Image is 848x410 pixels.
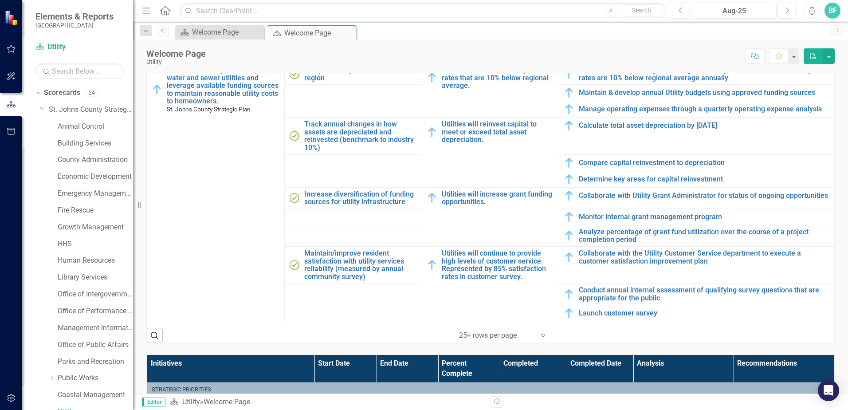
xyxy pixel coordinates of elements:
[58,340,133,350] a: Office of Public Affairs
[180,3,666,19] input: Search ClearPoint...
[579,89,829,97] a: Maintain & develop annual Utility budgets using approved funding sources
[304,190,417,206] a: Increase diversification of funding sources for utility infrastructure
[579,213,829,221] a: Monitor internal grant management program
[818,380,839,401] div: Open Intercom Messenger
[58,256,133,266] a: Human Resources
[422,187,559,246] td: Double-Click to Edit Right Click for Context Menu
[579,249,829,265] a: Collaborate with the Utility Customer Service department to execute a customer satisfaction impro...
[147,63,285,322] td: Double-Click to Edit Right Click for Context Menu
[579,105,829,113] a: Manage operating expenses through a quarterly operating expense analysis
[284,28,354,39] div: Welcome Page
[304,120,417,151] a: Track annual changes in how assets are depreciated and reinvested (benchmark to industry 10%)
[58,323,133,333] a: Management Information Systems
[692,3,777,19] button: Aug-25
[58,189,133,199] a: Emergency Management
[58,390,133,400] a: Coastal Management
[564,252,574,263] img: In Progress
[146,49,206,59] div: Welcome Page
[58,357,133,367] a: Parks and Recreation
[442,249,555,280] a: Utilities will continue to provide high levels of customer service. Represented by 85% satisfacti...
[564,308,574,319] img: In Progress
[58,155,133,165] a: County Administration
[564,190,574,201] img: In Progress
[58,239,133,249] a: HHS
[58,289,133,300] a: Office of Intergovernmental Affairs
[559,101,834,118] td: Double-Click to Edit Right Click for Context Menu
[579,309,829,317] a: Launch customer survey
[167,66,280,105] a: Collaborate with public and private water and sewer utilities and leverage available funding sour...
[289,260,300,270] img: Completed
[284,246,422,283] td: Double-Click to Edit Right Click for Context Menu
[564,174,574,185] img: In Progress
[49,105,133,115] a: St. Johns County Strategic Plan
[284,187,422,209] td: Double-Click to Edit Right Click for Context Menu
[85,89,99,97] div: 24
[58,138,133,149] a: Building Services
[44,88,80,98] a: Scorecards
[289,69,300,79] img: Completed
[559,63,834,85] td: Double-Click to Edit Right Click for Context Menu
[564,69,574,79] img: In Progress
[564,87,574,98] img: In Progress
[35,63,124,79] input: Search Below...
[58,205,133,216] a: Fire Rescue
[559,187,834,209] td: Double-Click to Edit Right Click for Context Menu
[204,398,250,406] div: Welcome Page
[442,120,555,144] a: Utilities will reinvest capital to meet or exceed total asset depreciation.
[620,4,664,17] button: Search
[559,284,834,305] td: Double-Click to Edit Right Click for Context Menu
[35,42,124,52] a: Utility
[422,63,559,118] td: Double-Click to Edit Right Click for Context Menu
[559,118,834,154] td: Double-Click to Edit Right Click for Context Menu
[427,260,437,270] img: In Progress
[58,272,133,283] a: Library Services
[35,11,114,22] span: Elements & Reports
[559,171,834,187] td: Double-Click to Edit Right Click for Context Menu
[58,373,133,383] a: Public Works
[564,158,574,168] img: In Progress
[559,225,834,246] td: Double-Click to Edit Right Click for Context Menu
[58,222,133,233] a: Growth Management
[146,59,206,65] div: Utility
[579,66,829,82] a: Conduct an analysis of [US_STATE] community rates to ensure that Utility rates are 10% below regi...
[4,10,20,25] img: ClearPoint Strategy
[579,286,829,302] a: Conduct annual internal assessment of qualifying survey questions that are appropriate for the pu...
[579,175,829,183] a: Determine key areas for capital reinvestment
[182,398,200,406] a: Utility
[824,3,840,19] div: BF
[559,305,834,321] td: Double-Click to Edit Right Click for Context Menu
[58,306,133,316] a: Office of Performance & Transparency
[632,7,651,14] span: Search
[289,193,300,203] img: Completed
[564,104,574,114] img: In Progress
[58,172,133,182] a: Economic Development
[442,190,555,206] a: Utilities will increase grant funding opportunities.
[58,122,133,132] a: Animal Control
[579,159,829,167] a: Compare capital reinvestment to depreciation
[427,72,437,83] img: In Progress
[579,192,829,200] a: Collaborate with Utility Grant Administrator for status of ongoing opportunities
[442,66,555,90] a: Utilities will maintain competitive rates that are 10% below regional average.
[559,246,834,283] td: Double-Click to Edit Right Click for Context Menu
[422,246,559,321] td: Double-Click to Edit Right Click for Context Menu
[422,118,559,187] td: Double-Click to Edit Right Click for Context Menu
[284,118,422,154] td: Double-Click to Edit Right Click for Context Menu
[579,228,829,244] a: Analyze percentage of grant fund utilization over the course of a project completion period
[559,85,834,101] td: Double-Click to Edit Right Click for Context Menu
[427,193,437,203] img: In Progress
[304,249,417,280] a: Maintain/improve resident satisfaction with utility services reliability (measured by annual comm...
[170,397,484,407] div: »
[177,27,262,38] a: Welcome Page
[564,120,574,131] img: In Progress
[152,84,162,95] img: In Progress
[564,212,574,222] img: In Progress
[559,154,834,171] td: Double-Click to Edit Right Click for Context Menu
[192,27,262,38] div: Welcome Page
[284,63,422,85] td: Double-Click to Edit Right Click for Context Menu
[559,209,834,225] td: Double-Click to Edit Right Click for Context Menu
[579,122,829,130] a: Calculate total asset depreciation by [DATE]
[152,386,829,394] div: Strategic Priorities
[427,127,437,138] img: In Progress
[35,22,114,29] small: [GEOGRAPHIC_DATA]
[564,230,574,241] img: In Progress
